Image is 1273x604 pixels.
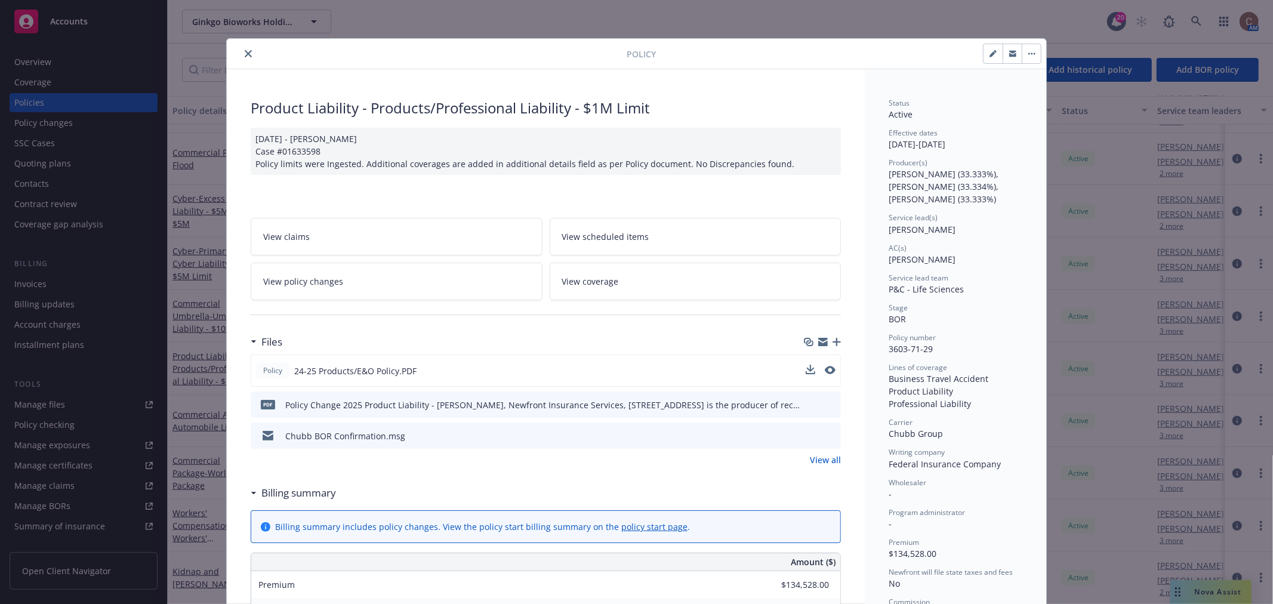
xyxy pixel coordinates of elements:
[275,520,690,533] div: Billing summary includes policy changes. View the policy start billing summary on the .
[889,128,938,138] span: Effective dates
[810,454,841,466] a: View all
[251,263,543,300] a: View policy changes
[889,578,900,589] span: No
[263,230,310,243] span: View claims
[889,158,927,168] span: Producer(s)
[889,332,936,343] span: Policy number
[261,400,275,409] span: pdf
[889,397,1022,410] div: Professional Liability
[889,417,913,427] span: Carrier
[621,521,688,532] a: policy start page
[889,283,964,295] span: P&C - Life Sciences
[251,334,282,350] div: Files
[251,485,336,501] div: Billing summary
[889,362,947,372] span: Lines of coverage
[627,48,656,60] span: Policy
[562,275,619,288] span: View coverage
[889,98,910,108] span: Status
[550,263,842,300] a: View coverage
[889,567,1013,577] span: Newfront will file state taxes and fees
[889,477,926,488] span: Wholesaler
[251,218,543,255] a: View claims
[251,128,841,175] div: [DATE] - [PERSON_NAME] Case #01633598 Policy limits were Ingested. Additional coverages are added...
[889,128,1022,150] div: [DATE] - [DATE]
[889,343,933,355] span: 3603-71-29
[889,428,943,439] span: Chubb Group
[806,365,815,374] button: download file
[241,47,255,61] button: close
[889,372,1022,385] div: Business Travel Accident
[806,430,816,442] button: download file
[889,168,1001,205] span: [PERSON_NAME] (33.333%), [PERSON_NAME] (33.334%), [PERSON_NAME] (33.333%)
[261,485,336,501] h3: Billing summary
[889,447,945,457] span: Writing company
[889,488,892,500] span: -
[263,275,343,288] span: View policy changes
[825,365,836,377] button: preview file
[889,303,908,313] span: Stage
[261,334,282,350] h3: Files
[889,537,919,547] span: Premium
[550,218,842,255] a: View scheduled items
[251,98,841,118] div: Product Liability - Products/Professional Liability - $1M Limit
[889,518,892,529] span: -
[285,430,405,442] div: Chubb BOR Confirmation.msg
[889,273,948,283] span: Service lead team
[806,399,816,411] button: download file
[285,399,802,411] div: Policy Change 2025 Product Liability - [PERSON_NAME], Newfront Insurance Services, [STREET_ADDRES...
[791,556,836,568] span: Amount ($)
[806,365,815,377] button: download file
[889,507,965,517] span: Program administrator
[825,399,836,411] button: preview file
[889,458,1001,470] span: Federal Insurance Company
[889,385,1022,397] div: Product Liability
[562,230,649,243] span: View scheduled items
[889,243,907,253] span: AC(s)
[294,365,417,377] span: 24-25 Products/E&O Policy.PDF
[889,109,913,120] span: Active
[759,576,836,594] input: 0.00
[889,224,955,235] span: [PERSON_NAME]
[261,365,285,376] span: Policy
[825,366,836,374] button: preview file
[889,548,936,559] span: $134,528.00
[889,212,938,223] span: Service lead(s)
[825,430,836,442] button: preview file
[258,579,295,590] span: Premium
[889,254,955,265] span: [PERSON_NAME]
[889,313,906,325] span: BOR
